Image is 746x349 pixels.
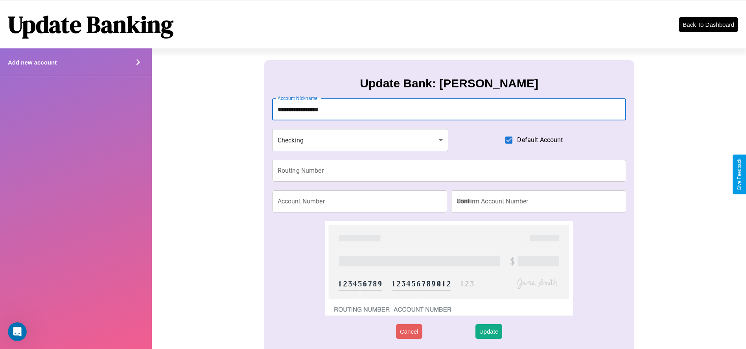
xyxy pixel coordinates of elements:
[475,324,502,339] button: Update
[325,221,573,316] img: check
[737,159,742,190] div: Give Feedback
[272,129,448,151] div: Checking
[360,77,538,90] h3: Update Bank: [PERSON_NAME]
[8,59,57,66] h4: Add new account
[679,17,738,32] button: Back To Dashboard
[8,322,27,341] iframe: Intercom live chat
[517,135,563,145] span: Default Account
[8,8,173,41] h1: Update Banking
[278,95,318,102] label: Account Nickname
[396,324,422,339] button: Cancel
